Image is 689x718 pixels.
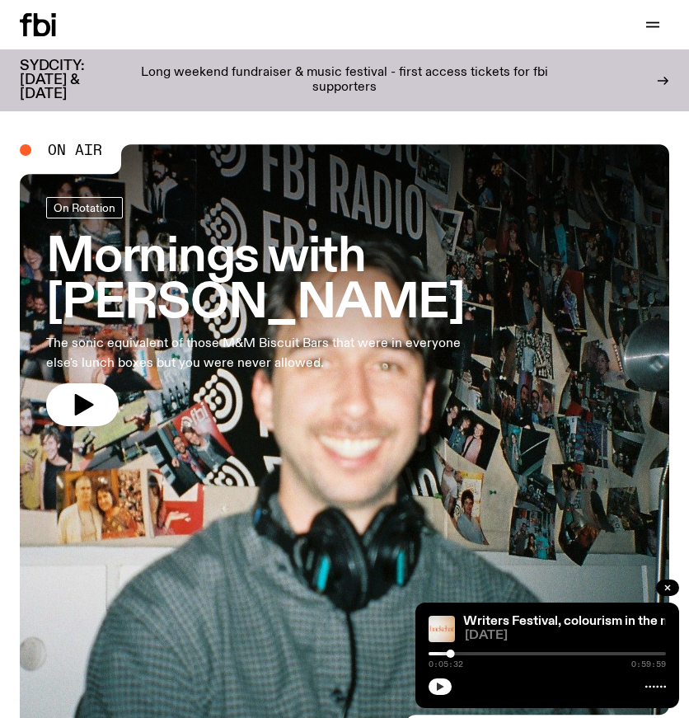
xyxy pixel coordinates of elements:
h3: SYDCITY: [DATE] & [DATE] [20,59,125,101]
span: [DATE] [465,630,666,642]
a: On Rotation [46,197,123,218]
p: Long weekend fundraiser & music festival - first access tickets for fbi supporters [138,66,551,95]
span: On Air [48,143,102,157]
h3: Mornings with [PERSON_NAME] [46,235,643,327]
a: Mornings with [PERSON_NAME]The sonic equivalent of those M&M Biscuit Bars that were in everyone e... [46,197,643,426]
span: On Rotation [54,201,115,214]
span: 0:59:59 [631,660,666,669]
p: The sonic equivalent of those M&M Biscuit Bars that were in everyone else's lunch boxes but you w... [46,334,468,373]
span: 0:05:32 [429,660,463,669]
